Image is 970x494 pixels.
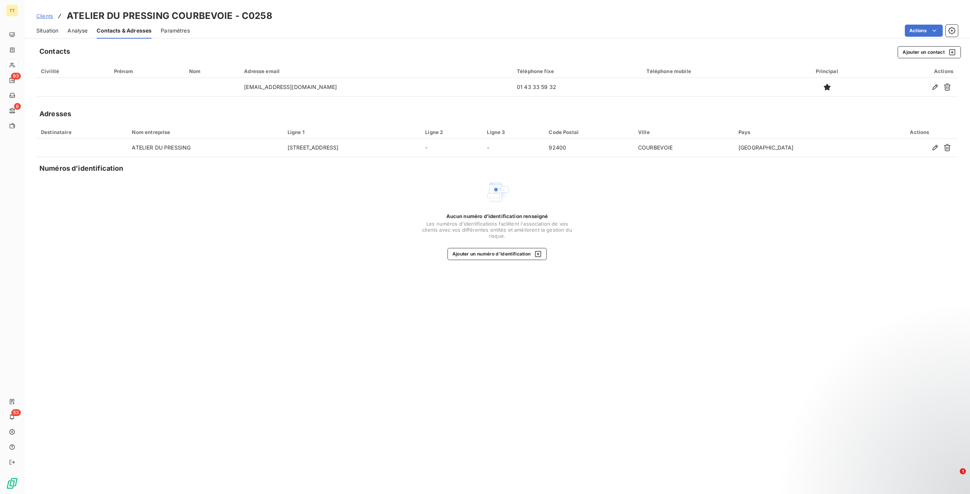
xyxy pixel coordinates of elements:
[485,180,509,204] img: Empty state
[447,248,547,260] button: Ajouter un numéro d’identification
[421,221,573,239] span: Les numéros d'identifications facilitent l'association de vos clients avec vos différentes entité...
[738,129,877,135] div: Pays
[39,46,70,57] h5: Contacts
[425,129,478,135] div: Ligne 2
[283,139,421,157] td: [STREET_ADDRESS]
[944,468,962,486] iframe: Intercom live chat
[6,5,18,17] div: TT
[6,477,18,489] img: Logo LeanPay
[638,129,729,135] div: Ville
[482,139,544,157] td: -
[39,109,71,119] h5: Adresses
[288,129,416,135] div: Ligne 1
[512,78,642,96] td: 01 43 33 59 32
[517,68,638,74] div: Téléphone fixe
[446,213,548,219] span: Aucun numéro d’identification renseigné
[646,68,781,74] div: Téléphone mobile
[790,68,864,74] div: Principal
[960,468,966,474] span: 1
[189,68,235,74] div: Nom
[886,129,953,135] div: Actions
[487,129,540,135] div: Ligne 3
[41,129,123,135] div: Destinataire
[898,46,961,58] button: Ajouter un contact
[549,129,629,135] div: Code Postal
[244,68,508,74] div: Adresse email
[14,103,21,110] span: 6
[634,139,734,157] td: COURBEVOIE
[11,409,21,416] span: 53
[239,78,512,96] td: [EMAIL_ADDRESS][DOMAIN_NAME]
[36,12,53,20] a: Clients
[734,139,881,157] td: [GEOGRAPHIC_DATA]
[67,27,88,34] span: Analyse
[41,68,105,74] div: Civilité
[36,27,58,34] span: Situation
[161,27,190,34] span: Paramètres
[421,139,482,157] td: -
[873,68,953,74] div: Actions
[11,73,21,79] span: 93
[905,25,943,37] button: Actions
[39,163,124,174] h5: Numéros d’identification
[132,129,278,135] div: Nom entreprise
[127,139,283,157] td: ATELIER DU PRESSING
[67,9,272,23] h3: ATELIER DU PRESSING COURBEVOIE - C0258
[97,27,152,34] span: Contacts & Adresses
[36,13,53,19] span: Clients
[114,68,180,74] div: Prénom
[544,139,634,157] td: 92400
